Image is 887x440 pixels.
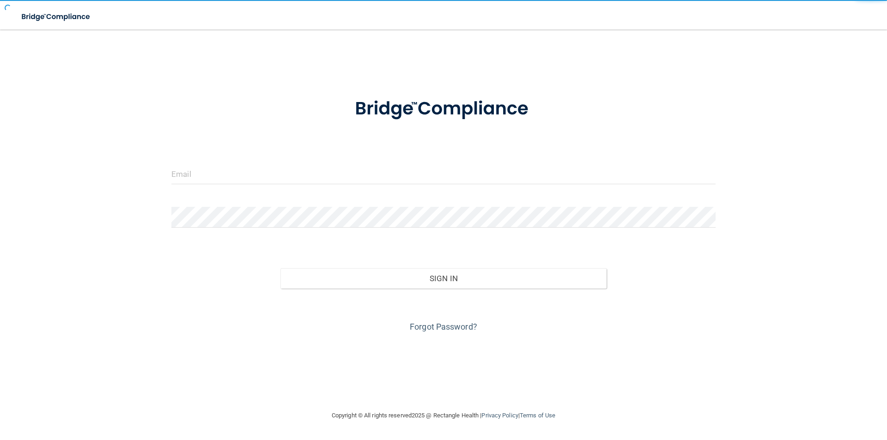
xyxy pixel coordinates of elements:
a: Forgot Password? [410,322,477,332]
img: bridge_compliance_login_screen.278c3ca4.svg [14,7,99,26]
img: bridge_compliance_login_screen.278c3ca4.svg [336,85,551,133]
a: Terms of Use [520,412,555,419]
input: Email [171,163,716,184]
div: Copyright © All rights reserved 2025 @ Rectangle Health | | [275,401,612,430]
a: Privacy Policy [481,412,518,419]
button: Sign In [280,268,607,289]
